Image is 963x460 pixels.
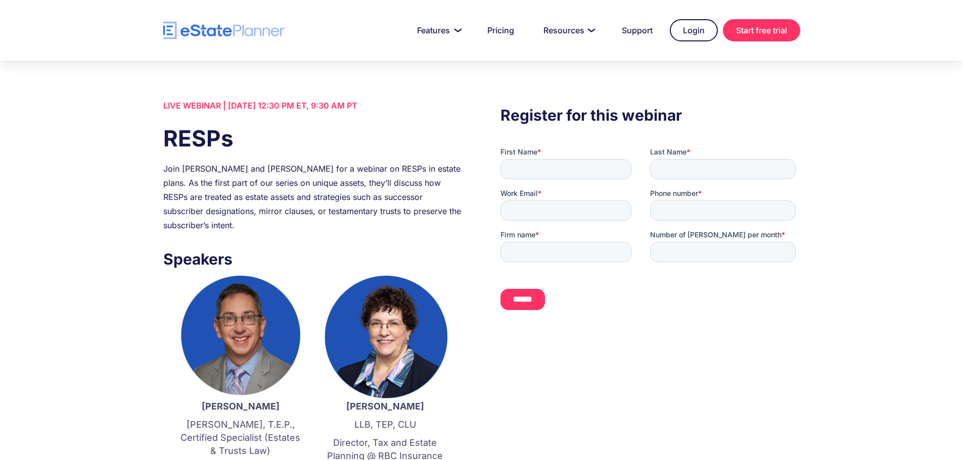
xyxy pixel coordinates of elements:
[723,19,800,41] a: Start free trial
[500,104,800,127] h3: Register for this webinar
[163,123,463,154] h1: RESPs
[163,98,463,113] div: LIVE WEBINAR | [DATE] 12:30 PM ET, 9:30 AM PT
[163,22,285,39] a: home
[202,401,280,412] strong: [PERSON_NAME]
[610,20,665,40] a: Support
[323,418,447,431] p: LLB, TEP, CLU
[531,20,605,40] a: Resources
[178,418,303,457] p: [PERSON_NAME], T.E.P., Certified Specialist (Estates & Trusts Law)
[163,247,463,271] h3: Speakers
[475,20,526,40] a: Pricing
[500,147,800,328] iframe: Form 0
[670,19,718,41] a: Login
[405,20,470,40] a: Features
[163,162,463,232] div: Join [PERSON_NAME] and [PERSON_NAME] for a webinar on RESPs in estate plans. As the first part of...
[346,401,424,412] strong: [PERSON_NAME]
